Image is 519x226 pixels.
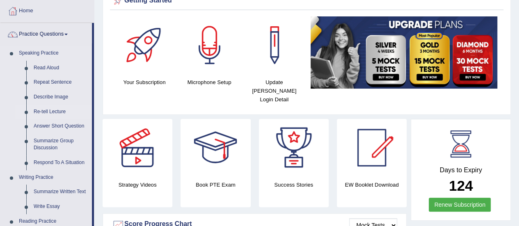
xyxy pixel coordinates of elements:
h4: Book PTE Exam [181,180,250,189]
h4: EW Booklet Download [337,180,407,189]
h4: Update [PERSON_NAME] Login Detail [246,78,302,104]
a: Write Essay [30,199,92,214]
h4: Success Stories [259,180,329,189]
h4: Days to Expiry [420,167,501,174]
h4: Your Subscription [116,78,173,87]
a: Repeat Sentence [30,75,92,90]
h4: Strategy Videos [103,180,172,189]
a: Read Aloud [30,61,92,75]
a: Summarize Group Discussion [30,134,92,155]
h4: Microphone Setup [181,78,238,87]
a: Describe Image [30,90,92,105]
a: Practice Questions [0,23,92,43]
a: Renew Subscription [429,198,491,212]
img: small5.jpg [311,16,497,89]
a: Re-tell Lecture [30,105,92,119]
a: Respond To A Situation [30,155,92,170]
a: Answer Short Question [30,119,92,134]
b: 124 [449,178,473,194]
a: Writing Practice [15,170,92,185]
a: Summarize Written Text [30,185,92,199]
a: Speaking Practice [15,46,92,61]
